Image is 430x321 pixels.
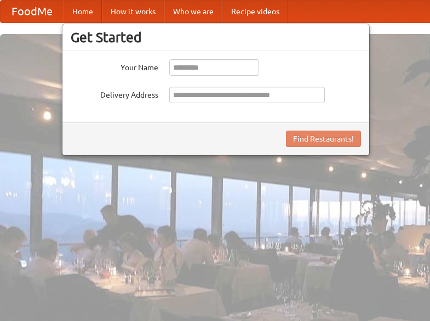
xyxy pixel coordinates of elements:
[286,131,361,147] button: Find Restaurants!
[71,87,158,100] label: Delivery Address
[71,29,361,46] h3: Get Started
[164,1,222,22] a: Who we are
[1,1,64,22] a: FoodMe
[71,59,158,73] label: Your Name
[222,1,288,22] a: Recipe videos
[102,1,164,22] a: How it works
[64,1,102,22] a: Home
